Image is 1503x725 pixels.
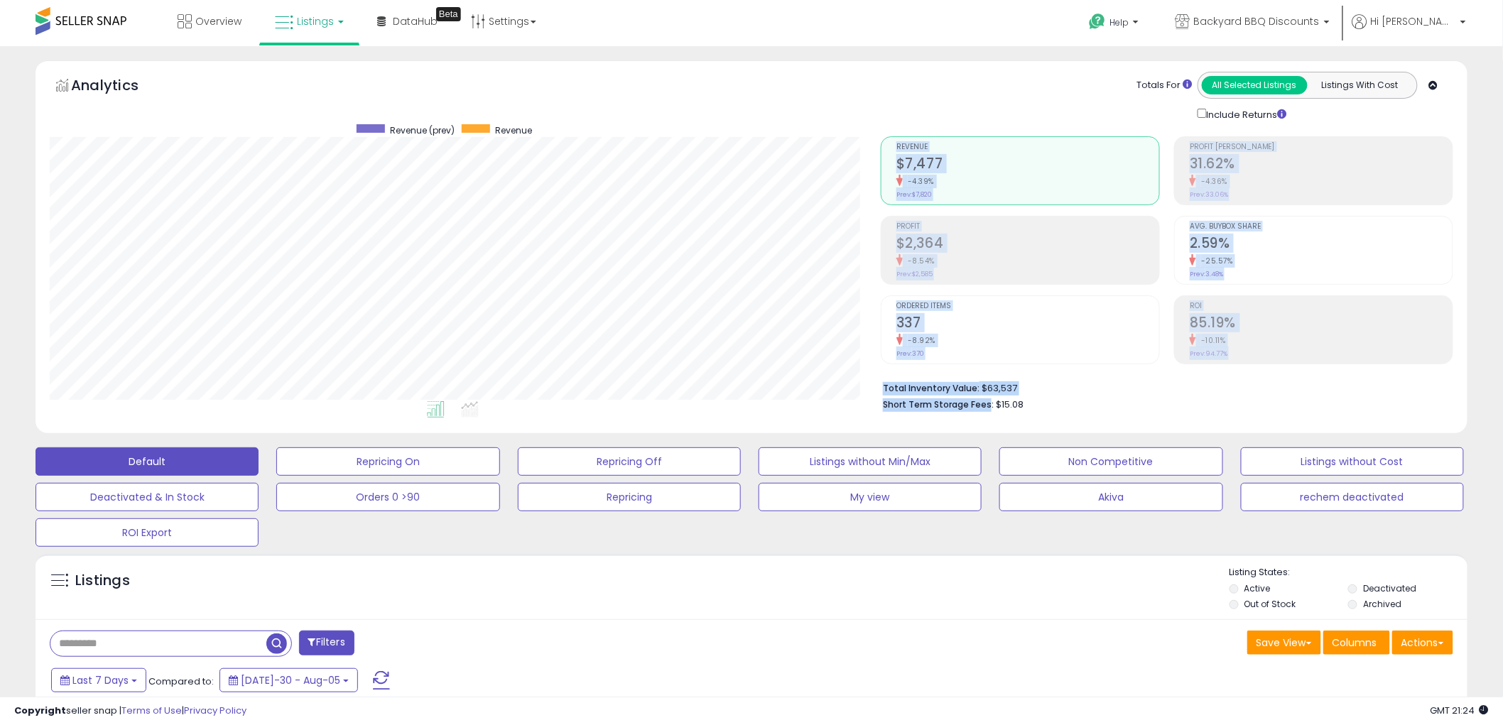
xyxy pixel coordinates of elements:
[896,235,1159,254] h2: $2,364
[36,447,259,476] button: Default
[518,483,741,511] button: Repricing
[896,349,924,358] small: Prev: 370
[518,447,741,476] button: Repricing Off
[184,704,246,717] a: Privacy Policy
[1363,598,1401,610] label: Archived
[1371,14,1456,28] span: Hi [PERSON_NAME]
[1241,447,1464,476] button: Listings without Cost
[1196,256,1233,266] small: -25.57%
[1196,335,1226,346] small: -10.11%
[1363,582,1416,594] label: Deactivated
[1431,704,1489,717] span: 2025-08-13 21:24 GMT
[148,675,214,688] span: Compared to:
[759,447,982,476] button: Listings without Min/Max
[759,483,982,511] button: My view
[1190,270,1223,278] small: Prev: 3.48%
[495,124,532,136] span: Revenue
[1247,631,1321,655] button: Save View
[393,14,438,28] span: DataHub
[999,483,1222,511] button: Akiva
[883,382,980,394] b: Total Inventory Value:
[14,704,246,718] div: seller snap | |
[276,483,499,511] button: Orders 0 >90
[1333,636,1377,650] span: Columns
[896,270,933,278] small: Prev: $2,585
[1190,156,1453,175] h2: 31.62%
[1194,14,1320,28] span: Backyard BBQ Discounts
[883,378,1443,396] li: $63,537
[1190,235,1453,254] h2: 2.59%
[72,673,129,687] span: Last 7 Days
[903,256,935,266] small: -8.54%
[36,483,259,511] button: Deactivated & In Stock
[436,7,461,21] div: Tooltip anchor
[896,143,1159,151] span: Revenue
[996,398,1024,411] span: $15.08
[299,631,354,655] button: Filters
[896,223,1159,231] span: Profit
[1244,582,1271,594] label: Active
[276,447,499,476] button: Repricing On
[297,14,334,28] span: Listings
[241,673,340,687] span: [DATE]-30 - Aug-05
[1196,176,1227,187] small: -4.36%
[1109,16,1129,28] span: Help
[896,156,1159,175] h2: $7,477
[71,75,166,99] h5: Analytics
[195,14,242,28] span: Overview
[36,518,259,547] button: ROI Export
[1187,106,1304,122] div: Include Returns
[1307,76,1413,94] button: Listings With Cost
[390,124,455,136] span: Revenue (prev)
[883,398,994,410] b: Short Term Storage Fees:
[75,571,130,591] h5: Listings
[1190,302,1453,310] span: ROI
[1190,315,1453,334] h2: 85.19%
[121,704,182,717] a: Terms of Use
[1392,631,1453,655] button: Actions
[896,302,1159,310] span: Ordered Items
[896,315,1159,334] h2: 337
[1352,14,1466,46] a: Hi [PERSON_NAME]
[1190,223,1453,231] span: Avg. Buybox Share
[903,176,934,187] small: -4.39%
[1190,190,1228,199] small: Prev: 33.06%
[1088,13,1106,31] i: Get Help
[219,668,358,692] button: [DATE]-30 - Aug-05
[999,447,1222,476] button: Non Competitive
[1190,143,1453,151] span: Profit [PERSON_NAME]
[1241,483,1464,511] button: rechem deactivated
[896,190,932,199] small: Prev: $7,820
[1202,76,1308,94] button: All Selected Listings
[51,668,146,692] button: Last 7 Days
[903,335,935,346] small: -8.92%
[1230,566,1467,579] p: Listing States:
[1323,631,1390,655] button: Columns
[1137,79,1193,92] div: Totals For
[1244,598,1296,610] label: Out of Stock
[1078,2,1153,46] a: Help
[1190,349,1227,358] small: Prev: 94.77%
[14,704,66,717] strong: Copyright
